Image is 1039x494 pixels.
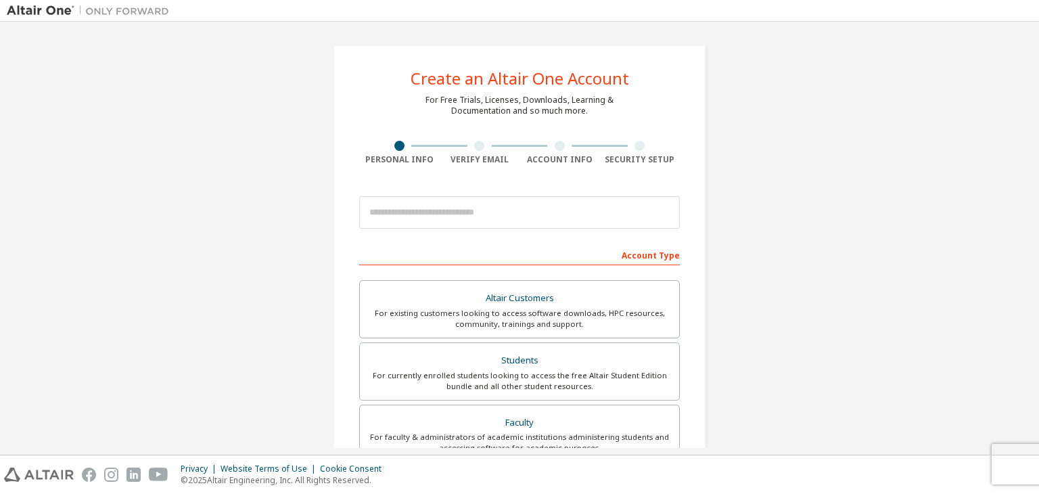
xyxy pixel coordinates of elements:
[82,468,96,482] img: facebook.svg
[7,4,176,18] img: Altair One
[104,468,118,482] img: instagram.svg
[600,154,680,165] div: Security Setup
[368,370,671,392] div: For currently enrolled students looking to access the free Altair Student Edition bundle and all ...
[126,468,141,482] img: linkedin.svg
[221,464,320,474] div: Website Terms of Use
[320,464,390,474] div: Cookie Consent
[425,95,614,116] div: For Free Trials, Licenses, Downloads, Learning & Documentation and so much more.
[440,154,520,165] div: Verify Email
[181,474,390,486] p: © 2025 Altair Engineering, Inc. All Rights Reserved.
[368,351,671,370] div: Students
[519,154,600,165] div: Account Info
[368,308,671,330] div: For existing customers looking to access software downloads, HPC resources, community, trainings ...
[359,154,440,165] div: Personal Info
[359,244,680,265] div: Account Type
[181,464,221,474] div: Privacy
[4,468,74,482] img: altair_logo.svg
[149,468,168,482] img: youtube.svg
[368,413,671,432] div: Faculty
[411,70,629,87] div: Create an Altair One Account
[368,289,671,308] div: Altair Customers
[368,432,671,453] div: For faculty & administrators of academic institutions administering students and accessing softwa...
